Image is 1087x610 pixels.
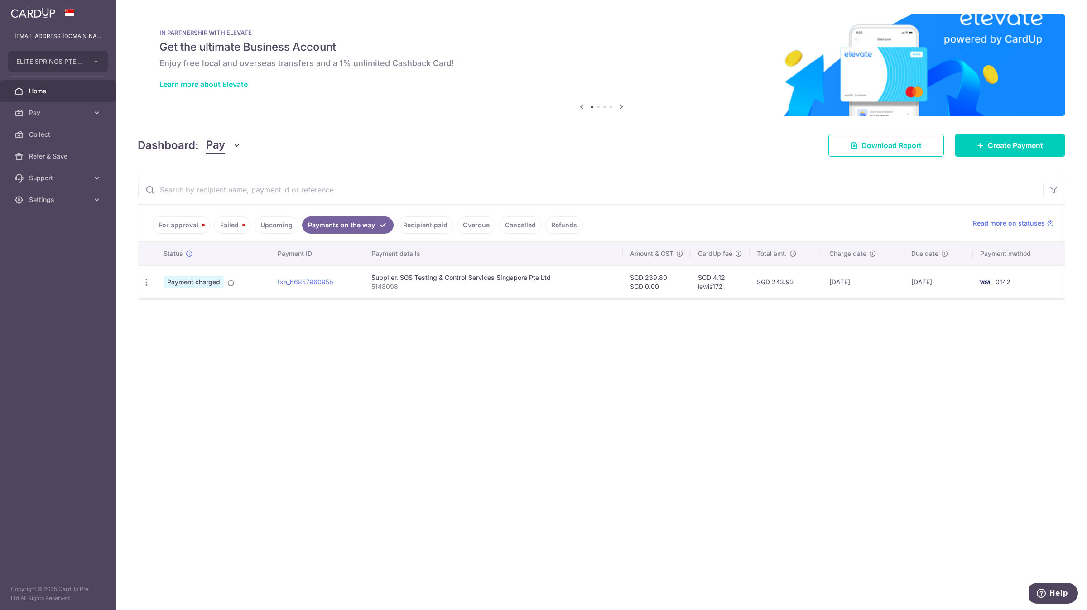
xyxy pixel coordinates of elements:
span: Refer & Save [29,152,89,161]
a: Failed [214,216,251,234]
span: Due date [911,249,938,258]
span: Payment charged [164,276,224,288]
a: Read more on statuses [973,219,1054,228]
h5: Get the ultimate Business Account [159,40,1044,54]
span: Pay [29,108,89,117]
img: Bank Card [976,277,994,288]
a: txn_b685796095b [278,278,333,286]
td: [DATE] [904,265,973,298]
h6: Enjoy free local and overseas transfers and a 1% unlimited Cashback Card! [159,58,1044,69]
a: Refunds [545,216,583,234]
img: CardUp [11,7,55,18]
span: Download Report [861,140,922,151]
a: Recipient paid [397,216,453,234]
a: Upcoming [255,216,298,234]
p: 5148098 [371,282,616,291]
a: Learn more about Elevate [159,80,248,89]
h4: Dashboard: [138,137,199,154]
input: Search by recipient name, payment id or reference [138,175,1043,204]
span: Home [29,86,89,96]
span: Create Payment [988,140,1043,151]
td: SGD 243.92 [750,265,822,298]
span: CardUp fee [698,249,732,258]
span: Settings [29,195,89,204]
td: SGD 4.12 lewis172 [691,265,750,298]
a: Overdue [457,216,495,234]
button: ELITE SPRINGS PTE. LTD. [8,51,108,72]
span: Support [29,173,89,183]
span: ELITE SPRINGS PTE. LTD. [16,57,83,66]
span: Status [164,249,183,258]
td: SGD 239.80 SGD 0.00 [623,265,691,298]
iframe: Opens a widget where you can find more information [1029,583,1078,605]
button: Pay [206,137,241,154]
a: For approval [153,216,211,234]
span: Collect [29,130,89,139]
td: [DATE] [822,265,904,298]
span: Read more on statuses [973,219,1045,228]
span: Charge date [829,249,866,258]
span: Pay [206,137,225,154]
p: IN PARTNERSHIP WITH ELEVATE [159,29,1044,36]
a: Create Payment [955,134,1065,157]
span: Total amt. [757,249,787,258]
a: Payments on the way [302,216,394,234]
th: Payment details [364,242,623,265]
span: 0142 [996,278,1010,286]
span: Amount & GST [630,249,673,258]
th: Payment ID [270,242,364,265]
a: Cancelled [499,216,542,234]
img: Renovation banner [138,14,1065,116]
th: Payment method [973,242,1065,265]
p: [EMAIL_ADDRESS][DOMAIN_NAME] [14,32,101,41]
a: Download Report [828,134,944,157]
div: Supplier. SGS Testing & Control Services Singapore Pte Ltd [371,273,616,282]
